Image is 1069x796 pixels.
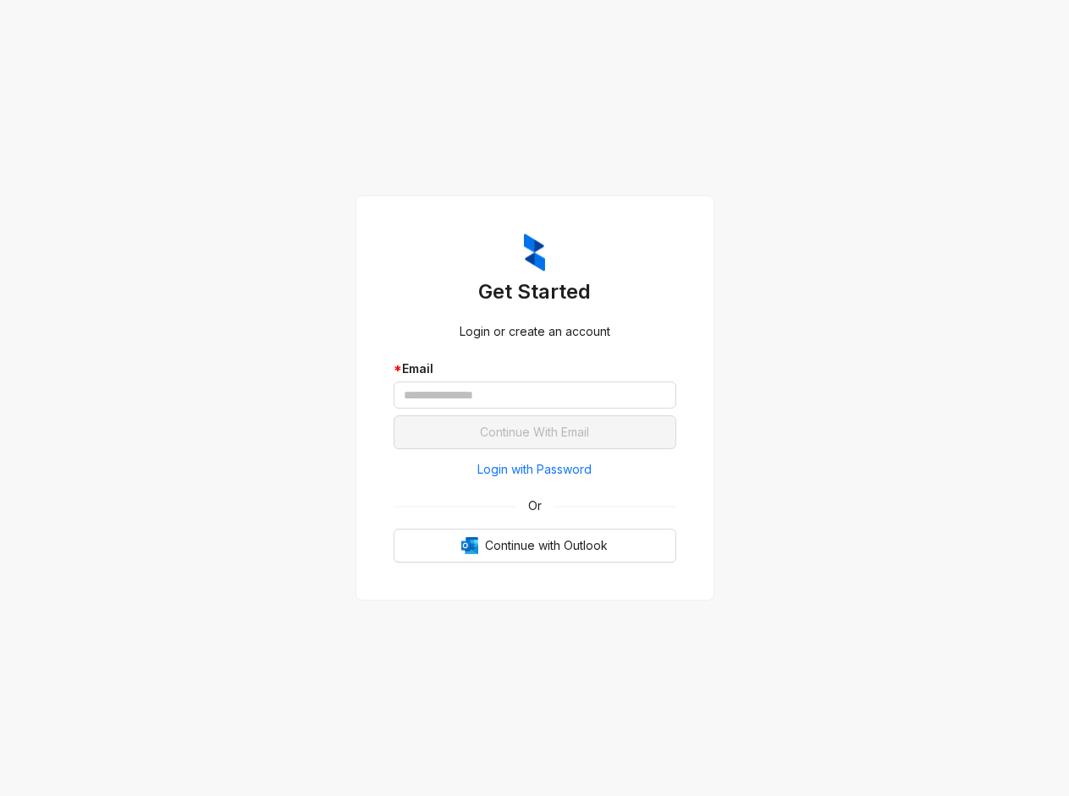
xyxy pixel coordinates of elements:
[516,497,554,515] span: Or
[394,322,676,341] div: Login or create an account
[394,278,676,305] h3: Get Started
[394,456,676,483] button: Login with Password
[485,536,608,555] span: Continue with Outlook
[394,415,676,449] button: Continue With Email
[477,460,592,479] span: Login with Password
[394,529,676,563] button: OutlookContinue with Outlook
[524,233,545,272] img: ZumaIcon
[394,360,676,378] div: Email
[461,537,478,554] img: Outlook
